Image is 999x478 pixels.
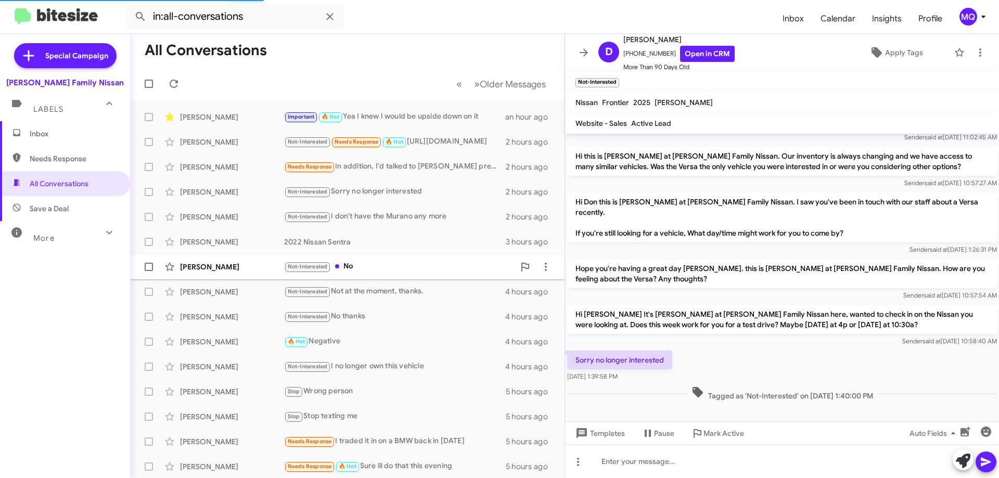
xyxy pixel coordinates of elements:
[633,424,683,443] button: Pause
[904,133,997,141] span: Sender [DATE] 11:02:45 AM
[623,46,735,62] span: [PHONE_NUMBER]
[456,77,462,91] span: «
[284,335,505,347] div: Negative
[506,137,556,147] div: 2 hours ago
[322,113,339,120] span: 🔥 Hot
[30,178,88,189] span: All Conversations
[631,119,671,128] span: Active Lead
[30,128,118,139] span: Inbox
[288,463,332,470] span: Needs Response
[180,411,284,422] div: [PERSON_NAME]
[288,138,328,145] span: Not-Interested
[505,337,556,347] div: 4 hours ago
[575,98,598,107] span: Nissan
[474,77,480,91] span: »
[468,73,552,95] button: Next
[924,291,942,299] span: said at
[30,203,69,214] span: Save a Deal
[288,213,328,220] span: Not-Interested
[505,312,556,322] div: 4 hours ago
[573,424,625,443] span: Templates
[910,4,951,34] a: Profile
[284,360,505,372] div: I no longer own this vehicle
[904,179,997,187] span: Sender [DATE] 10:57:27 AM
[575,78,619,87] small: Not-Interested
[180,312,284,322] div: [PERSON_NAME]
[623,62,735,72] span: More Than 90 Days Old
[6,77,124,88] div: [PERSON_NAME] Family Nissan
[288,438,332,445] span: Needs Response
[180,137,284,147] div: [PERSON_NAME]
[923,337,941,345] span: said at
[842,43,949,62] button: Apply Tags
[33,234,55,243] span: More
[506,461,556,472] div: 5 hours ago
[567,305,997,334] p: Hi [PERSON_NAME] It's [PERSON_NAME] at [PERSON_NAME] Family Nissan here, wanted to check in on th...
[288,188,328,195] span: Not-Interested
[288,388,300,395] span: Stop
[180,187,284,197] div: [PERSON_NAME]
[506,212,556,222] div: 2 hours ago
[288,413,300,420] span: Stop
[288,288,328,295] span: Not-Interested
[567,372,618,380] span: [DATE] 1:39:58 PM
[703,424,744,443] span: Mark Active
[623,33,735,46] span: [PERSON_NAME]
[180,162,284,172] div: [PERSON_NAME]
[567,351,672,369] p: Sorry no longer interested
[180,436,284,447] div: [PERSON_NAME]
[864,4,910,34] span: Insights
[959,8,977,25] div: MQ
[812,4,864,34] a: Calendar
[288,313,328,320] span: Not-Interested
[288,163,332,170] span: Needs Response
[655,98,713,107] span: [PERSON_NAME]
[910,424,959,443] span: Auto Fields
[180,461,284,472] div: [PERSON_NAME]
[902,337,997,345] span: Sender [DATE] 10:58:40 AM
[506,436,556,447] div: 5 hours ago
[901,424,968,443] button: Auto Fields
[180,287,284,297] div: [PERSON_NAME]
[506,162,556,172] div: 2 hours ago
[903,291,997,299] span: Sender [DATE] 10:57:54 AM
[284,211,506,223] div: I don't have the Murano any more
[506,237,556,247] div: 3 hours ago
[506,187,556,197] div: 2 hours ago
[774,4,812,34] a: Inbox
[180,361,284,372] div: [PERSON_NAME]
[284,286,505,298] div: Not at the moment, thanks.
[284,111,505,123] div: Yea I knew I would be upside down on it
[925,179,943,187] span: said at
[284,435,506,447] div: I traded it in on a BMW back in [DATE]
[284,385,506,397] div: Wrong person
[284,410,506,422] div: Stop texting me
[602,98,629,107] span: Frontier
[180,212,284,222] div: [PERSON_NAME]
[284,186,506,198] div: Sorry no longer interested
[480,79,546,90] span: Older Messages
[45,50,108,61] span: Special Campaign
[284,161,506,173] div: In addition, I'd talked to [PERSON_NAME] previously.
[505,287,556,297] div: 4 hours ago
[575,119,627,128] span: Website - Sales
[284,136,506,148] div: [URL][DOMAIN_NAME]
[951,8,988,25] button: MQ
[505,112,556,122] div: an hour ago
[288,338,305,345] span: 🔥 Hot
[180,112,284,122] div: [PERSON_NAME]
[654,424,674,443] span: Pause
[288,363,328,370] span: Not-Interested
[14,43,117,68] a: Special Campaign
[284,237,506,247] div: 2022 Nissan Sentra
[680,46,735,62] a: Open in CRM
[33,105,63,114] span: Labels
[930,246,948,253] span: said at
[683,424,752,443] button: Mark Active
[180,337,284,347] div: [PERSON_NAME]
[687,386,877,401] span: Tagged as 'Not-Interested' on [DATE] 1:40:00 PM
[126,4,344,29] input: Search
[633,98,650,107] span: 2025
